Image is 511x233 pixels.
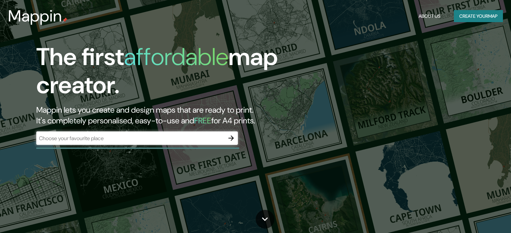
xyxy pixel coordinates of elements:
button: Create yourmap [454,10,503,22]
h1: affordable [124,41,228,72]
button: About Us [416,10,443,22]
img: mappin-pin [62,17,68,23]
iframe: Help widget launcher [451,207,504,226]
h3: Mappin [8,7,62,25]
h1: The first map creator. [36,43,292,105]
h2: Mappin lets you create and design maps that are ready to print. It's completely personalised, eas... [36,105,292,126]
h5: FREE [194,115,211,126]
input: Choose your favourite place [36,134,224,142]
